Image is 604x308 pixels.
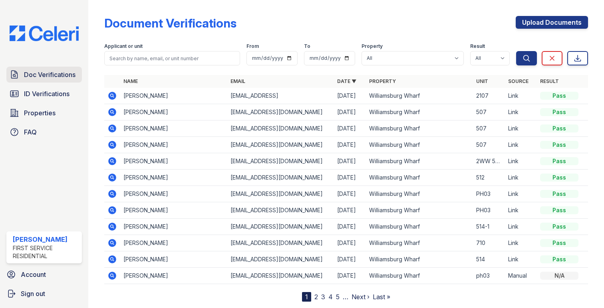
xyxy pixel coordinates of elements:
td: [PERSON_NAME] [120,170,227,186]
span: FAQ [24,127,37,137]
div: Document Verifications [104,16,236,30]
td: Williamsburg Wharf [366,268,473,284]
td: Link [505,235,537,251]
td: [DATE] [334,170,366,186]
div: 1 [302,292,311,302]
td: [DATE] [334,104,366,120]
td: Williamsburg Wharf [366,88,473,104]
div: First Service Residential [13,244,79,260]
a: 3 [321,293,325,301]
span: Properties [24,108,56,118]
td: [EMAIL_ADDRESS][DOMAIN_NAME] [227,268,334,284]
img: CE_Logo_Blue-a8612792a0a2168367f1c8372b55b34899dd931a85d93a1a3d3e32e68fde9ad4.png [3,26,85,41]
td: 514-1 [473,219,505,235]
label: From [246,43,259,49]
td: [DATE] [334,202,366,219]
div: [PERSON_NAME] [13,235,79,244]
a: 5 [336,293,340,301]
td: Williamsburg Wharf [366,251,473,268]
div: Pass [540,223,578,231]
a: Next › [352,293,370,301]
td: [PERSON_NAME] [120,137,227,153]
div: Pass [540,141,578,149]
div: Pass [540,206,578,214]
td: [PERSON_NAME] [120,251,227,268]
td: 2WW 520 [473,153,505,170]
td: 512 [473,170,505,186]
td: [EMAIL_ADDRESS][DOMAIN_NAME] [227,202,334,219]
td: [DATE] [334,120,366,137]
td: Link [505,104,537,120]
td: [EMAIL_ADDRESS][DOMAIN_NAME] [227,170,334,186]
td: [PERSON_NAME] [120,235,227,251]
td: Manual [505,268,537,284]
div: Pass [540,239,578,247]
div: Pass [540,124,578,132]
td: Williamsburg Wharf [366,153,473,170]
td: Link [505,170,537,186]
td: 514 [473,251,505,268]
label: Applicant or unit [104,43,143,49]
td: Williamsburg Wharf [366,235,473,251]
td: 2107 [473,88,505,104]
td: Williamsburg Wharf [366,137,473,153]
a: FAQ [6,124,82,140]
td: 710 [473,235,505,251]
td: Williamsburg Wharf [366,186,473,202]
td: [PERSON_NAME] [120,186,227,202]
td: [DATE] [334,186,366,202]
span: Doc Verifications [24,70,75,79]
td: Link [505,137,537,153]
a: Properties [6,105,82,121]
a: Doc Verifications [6,67,82,83]
a: Account [3,267,85,282]
td: Williamsburg Wharf [366,120,473,137]
td: 507 [473,120,505,137]
td: Link [505,251,537,268]
td: [PERSON_NAME] [120,202,227,219]
a: Date ▼ [337,78,356,84]
td: [EMAIL_ADDRESS][DOMAIN_NAME] [227,251,334,268]
a: Email [230,78,245,84]
td: [DATE] [334,153,366,170]
td: 507 [473,137,505,153]
td: Williamsburg Wharf [366,202,473,219]
a: Result [540,78,559,84]
div: N/A [540,272,578,280]
td: Link [505,202,537,219]
td: Link [505,153,537,170]
span: ID Verifications [24,89,70,99]
td: [PERSON_NAME] [120,104,227,120]
div: Pass [540,92,578,100]
td: Williamsburg Wharf [366,170,473,186]
a: Sign out [3,286,85,302]
input: Search by name, email, or unit number [104,51,240,65]
a: ID Verifications [6,86,82,102]
td: [EMAIL_ADDRESS] [227,88,334,104]
td: [DATE] [334,88,366,104]
td: [PERSON_NAME] [120,88,227,104]
td: [EMAIL_ADDRESS][DOMAIN_NAME] [227,219,334,235]
td: [PERSON_NAME] [120,268,227,284]
div: Pass [540,108,578,116]
td: [DATE] [334,137,366,153]
td: Link [505,219,537,235]
td: 507 [473,104,505,120]
td: Link [505,88,537,104]
td: PH03 [473,186,505,202]
div: Pass [540,157,578,165]
label: Property [362,43,383,49]
div: Pass [540,174,578,182]
a: Last » [373,293,390,301]
a: Name [123,78,138,84]
a: Property [369,78,396,84]
td: [EMAIL_ADDRESS][DOMAIN_NAME] [227,137,334,153]
td: [EMAIL_ADDRESS][DOMAIN_NAME] [227,104,334,120]
span: … [343,292,348,302]
div: Pass [540,255,578,263]
td: [PERSON_NAME] [120,153,227,170]
a: Upload Documents [516,16,588,29]
a: Source [508,78,528,84]
td: [EMAIL_ADDRESS][DOMAIN_NAME] [227,235,334,251]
